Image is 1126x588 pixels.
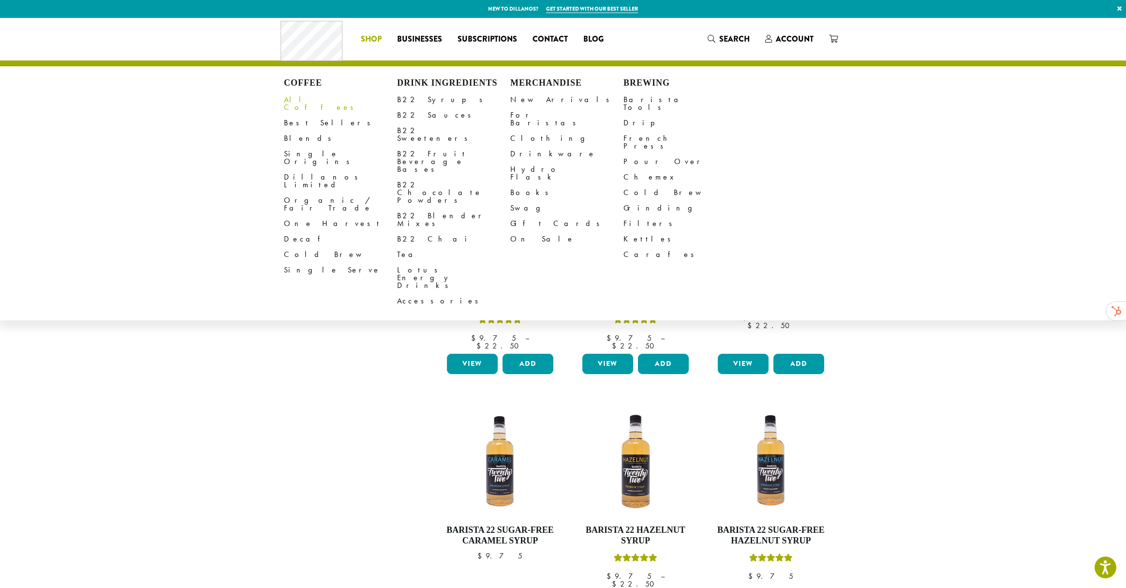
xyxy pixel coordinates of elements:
a: B22 Chai [397,231,510,247]
a: Accessories [397,293,510,309]
a: Barista Tools [623,92,737,115]
span: – [661,571,665,581]
span: Contact [533,33,568,45]
a: Kettles [623,231,737,247]
span: Search [719,33,750,45]
img: SF-CARAMEL-300x300.png [444,406,556,517]
a: Filters [623,216,737,231]
a: Clothing [510,131,623,146]
a: View [582,354,633,374]
a: Cold Brew [284,247,397,262]
span: $ [607,333,615,343]
a: Pour Over [623,154,737,169]
a: B22 Sweeteners [397,123,510,146]
bdi: 9.75 [607,571,652,581]
a: Barista 22 Vanilla SyrupRated 5.00 out of 5 [444,168,556,350]
a: Decaf [284,231,397,247]
a: New Arrivals [510,92,623,107]
a: On Sale [510,231,623,247]
span: $ [607,571,615,581]
a: View [447,354,498,374]
a: Drip [623,115,737,131]
span: $ [748,571,756,581]
h4: Barista 22 Sugar-Free Hazelnut Syrup [715,525,827,546]
span: – [525,333,529,343]
span: $ [471,333,479,343]
h4: Drink Ingredients [397,78,510,89]
a: French Press [623,131,737,154]
bdi: 22.50 [476,341,523,351]
bdi: 9.75 [748,571,793,581]
h4: Merchandise [510,78,623,89]
button: Add [638,354,689,374]
a: B22 Sauces [397,107,510,123]
div: Rated 5.00 out of 5 [614,314,657,329]
a: B22 Syrups [397,92,510,107]
a: B22 Chocolate Powders [397,177,510,208]
img: HAZELNUT-300x300.png [580,406,691,517]
a: Swag [510,200,623,216]
a: Barista 22 Sugar-Free Vanilla SyrupRated 5.00 out of 5 [580,168,691,350]
a: All Coffees [284,92,397,115]
h4: Brewing [623,78,737,89]
a: Barista 22 Hazelnut SyrupRated 5.00 out of 5 [580,406,691,588]
a: Organic / Fair Trade [284,193,397,216]
span: $ [612,341,620,351]
a: Shop [353,31,389,47]
a: View [718,354,769,374]
span: $ [477,551,486,561]
a: Books [510,185,623,200]
a: Gift Cards [510,216,623,231]
a: Barista 22 Sugar-Free Hazelnut SyrupRated 5.00 out of 5 $9.75 [715,406,827,588]
a: Hydro Flask [510,162,623,185]
a: Search [700,31,757,47]
a: Carafes [623,247,737,262]
a: Barista 22 Sugar-Free Caramel Syrup $9.75 [444,406,556,588]
span: Blog [583,33,604,45]
div: Rated 5.00 out of 5 [749,552,793,567]
span: Subscriptions [458,33,517,45]
a: Cold Brew [623,185,737,200]
a: Grinding [623,200,737,216]
button: Add [773,354,824,374]
span: – [661,333,665,343]
button: Add [503,354,553,374]
h4: Coffee [284,78,397,89]
a: Tea [397,247,510,262]
a: Drinkware [510,146,623,162]
bdi: 9.75 [477,551,522,561]
h4: Barista 22 Hazelnut Syrup [580,525,691,546]
div: Rated 5.00 out of 5 [478,314,522,329]
a: Lotus Energy Drinks [397,262,510,293]
a: Single Serve [284,262,397,278]
a: Dillanos Limited [284,169,397,193]
a: Best Sellers [284,115,397,131]
span: Shop [361,33,382,45]
span: Businesses [397,33,442,45]
bdi: 9.75 [607,333,652,343]
span: $ [747,320,756,331]
a: B22 Fruit Beverage Bases [397,146,510,177]
span: $ [476,341,485,351]
a: For Baristas [510,107,623,131]
bdi: 22.50 [747,320,794,331]
a: Blends [284,131,397,146]
bdi: 22.50 [612,341,659,351]
a: One Harvest [284,216,397,231]
img: SF-HAZELNUT-300x300.png [715,406,827,517]
span: Account [776,33,814,45]
h4: Barista 22 Sugar-Free Caramel Syrup [444,525,556,546]
bdi: 9.75 [471,333,516,343]
a: B22 Blender Mixes [397,208,510,231]
a: Chemex [623,169,737,185]
div: Rated 5.00 out of 5 [614,552,657,567]
a: Single Origins [284,146,397,169]
a: Get started with our best seller [546,5,638,13]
